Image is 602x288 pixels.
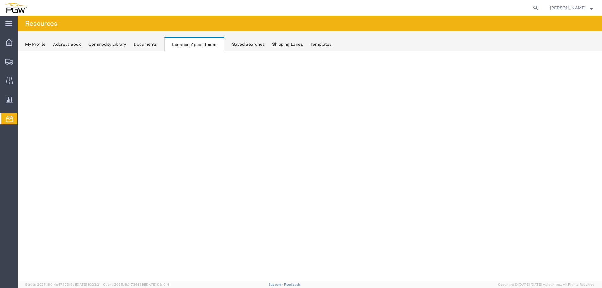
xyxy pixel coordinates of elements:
[268,283,284,286] a: Support
[164,37,224,51] div: Location Appointment
[550,4,593,12] button: [PERSON_NAME]
[25,41,45,48] div: My Profile
[145,283,170,286] span: [DATE] 08:10:16
[498,282,594,287] span: Copyright © [DATE]-[DATE] Agistix Inc., All Rights Reserved
[103,283,170,286] span: Client: 2025.18.0-7346316
[550,4,586,11] span: Phillip Thornton
[25,16,57,31] h4: Resources
[18,51,602,281] iframe: FS Legacy Container
[310,41,331,48] div: Templates
[4,3,27,13] img: logo
[53,41,81,48] div: Address Book
[76,283,100,286] span: [DATE] 10:23:21
[25,283,100,286] span: Server: 2025.18.0-4e47823f9d1
[284,283,300,286] a: Feedback
[134,41,157,48] div: Documents
[232,41,265,48] div: Saved Searches
[272,41,303,48] div: Shipping Lanes
[88,41,126,48] div: Commodity Library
